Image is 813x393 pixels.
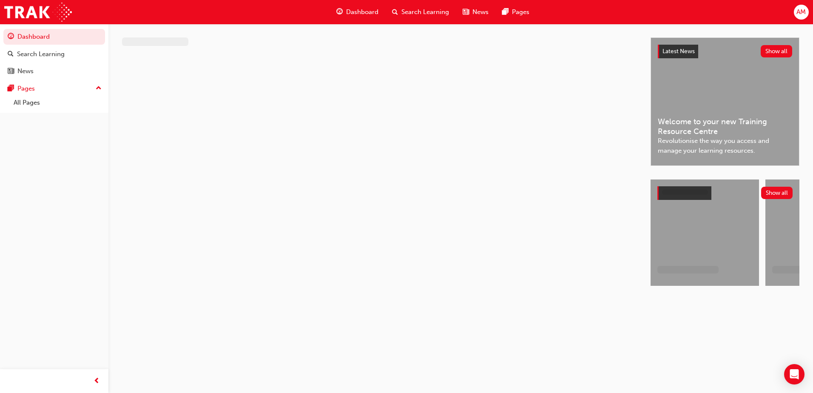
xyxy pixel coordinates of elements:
[10,96,105,109] a: All Pages
[784,364,804,384] div: Open Intercom Messenger
[96,83,102,94] span: up-icon
[512,7,529,17] span: Pages
[385,3,456,21] a: search-iconSearch Learning
[761,187,793,199] button: Show all
[658,136,792,155] span: Revolutionise the way you access and manage your learning resources.
[3,81,105,97] button: Pages
[94,376,100,387] span: prev-icon
[3,46,105,62] a: Search Learning
[4,3,72,22] img: Trak
[17,66,34,76] div: News
[330,3,385,21] a: guage-iconDashboard
[502,7,509,17] span: pages-icon
[658,117,792,136] span: Welcome to your new Training Resource Centre
[8,33,14,41] span: guage-icon
[472,7,489,17] span: News
[336,7,343,17] span: guage-icon
[657,186,793,200] a: Show all
[17,84,35,94] div: Pages
[8,51,14,58] span: search-icon
[392,7,398,17] span: search-icon
[658,45,792,58] a: Latest NewsShow all
[401,7,449,17] span: Search Learning
[794,5,809,20] button: AM
[3,27,105,81] button: DashboardSearch LearningNews
[8,68,14,75] span: news-icon
[761,45,793,57] button: Show all
[463,7,469,17] span: news-icon
[8,85,14,93] span: pages-icon
[495,3,536,21] a: pages-iconPages
[662,48,695,55] span: Latest News
[3,63,105,79] a: News
[3,29,105,45] a: Dashboard
[456,3,495,21] a: news-iconNews
[651,37,799,166] a: Latest NewsShow allWelcome to your new Training Resource CentreRevolutionise the way you access a...
[17,49,65,59] div: Search Learning
[796,7,806,17] span: AM
[346,7,378,17] span: Dashboard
